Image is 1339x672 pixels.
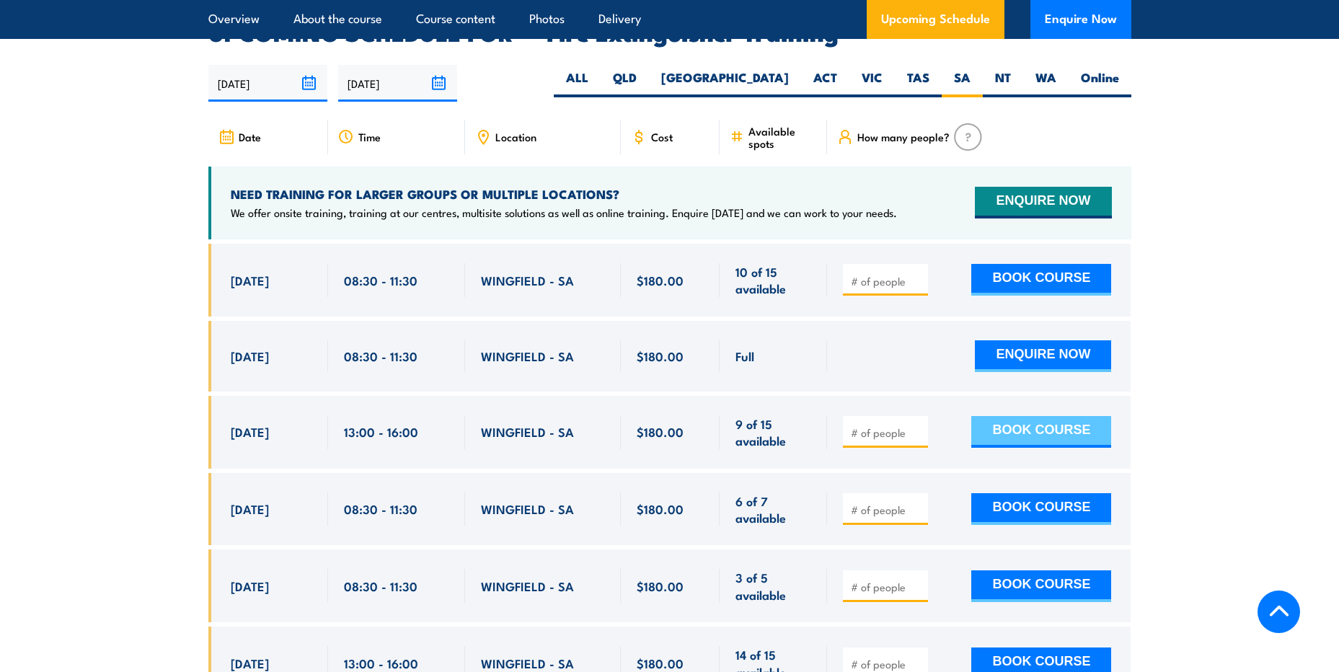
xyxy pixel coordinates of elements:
[231,423,269,440] span: [DATE]
[231,205,897,220] p: We offer onsite training, training at our centres, multisite solutions as well as online training...
[344,578,417,594] span: 08:30 - 11:30
[231,186,897,202] h4: NEED TRAINING FOR LARGER GROUPS OR MULTIPLE LOCATIONS?
[208,65,327,102] input: From date
[735,348,754,364] span: Full
[942,69,983,97] label: SA
[231,578,269,594] span: [DATE]
[971,570,1111,602] button: BOOK COURSE
[851,274,923,288] input: # of people
[971,416,1111,448] button: BOOK COURSE
[231,500,269,517] span: [DATE]
[344,500,417,517] span: 08:30 - 11:30
[971,493,1111,525] button: BOOK COURSE
[601,69,649,97] label: QLD
[495,131,536,143] span: Location
[857,131,950,143] span: How many people?
[637,272,684,288] span: $180.00
[481,578,574,594] span: WINGFIELD - SA
[344,423,418,440] span: 13:00 - 16:00
[231,348,269,364] span: [DATE]
[735,492,811,526] span: 6 of 7 available
[481,272,574,288] span: WINGFIELD - SA
[735,569,811,603] span: 3 of 5 available
[735,263,811,297] span: 10 of 15 available
[481,348,574,364] span: WINGFIELD - SA
[975,340,1111,372] button: ENQUIRE NOW
[231,272,269,288] span: [DATE]
[851,425,923,440] input: # of people
[801,69,849,97] label: ACT
[735,415,811,449] span: 9 of 15 available
[208,22,1131,42] h2: UPCOMING SCHEDULE FOR - "Fire Extinguisher Training"
[971,264,1111,296] button: BOOK COURSE
[851,503,923,517] input: # of people
[975,187,1111,218] button: ENQUIRE NOW
[637,500,684,517] span: $180.00
[851,580,923,594] input: # of people
[344,655,418,671] span: 13:00 - 16:00
[637,655,684,671] span: $180.00
[849,69,895,97] label: VIC
[344,272,417,288] span: 08:30 - 11:30
[895,69,942,97] label: TAS
[851,657,923,671] input: # of people
[344,348,417,364] span: 08:30 - 11:30
[637,578,684,594] span: $180.00
[358,131,381,143] span: Time
[481,500,574,517] span: WINGFIELD - SA
[1023,69,1069,97] label: WA
[983,69,1023,97] label: NT
[239,131,261,143] span: Date
[649,69,801,97] label: [GEOGRAPHIC_DATA]
[554,69,601,97] label: ALL
[481,423,574,440] span: WINGFIELD - SA
[748,125,817,149] span: Available spots
[637,423,684,440] span: $180.00
[637,348,684,364] span: $180.00
[338,65,457,102] input: To date
[651,131,673,143] span: Cost
[481,655,574,671] span: WINGFIELD - SA
[1069,69,1131,97] label: Online
[231,655,269,671] span: [DATE]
